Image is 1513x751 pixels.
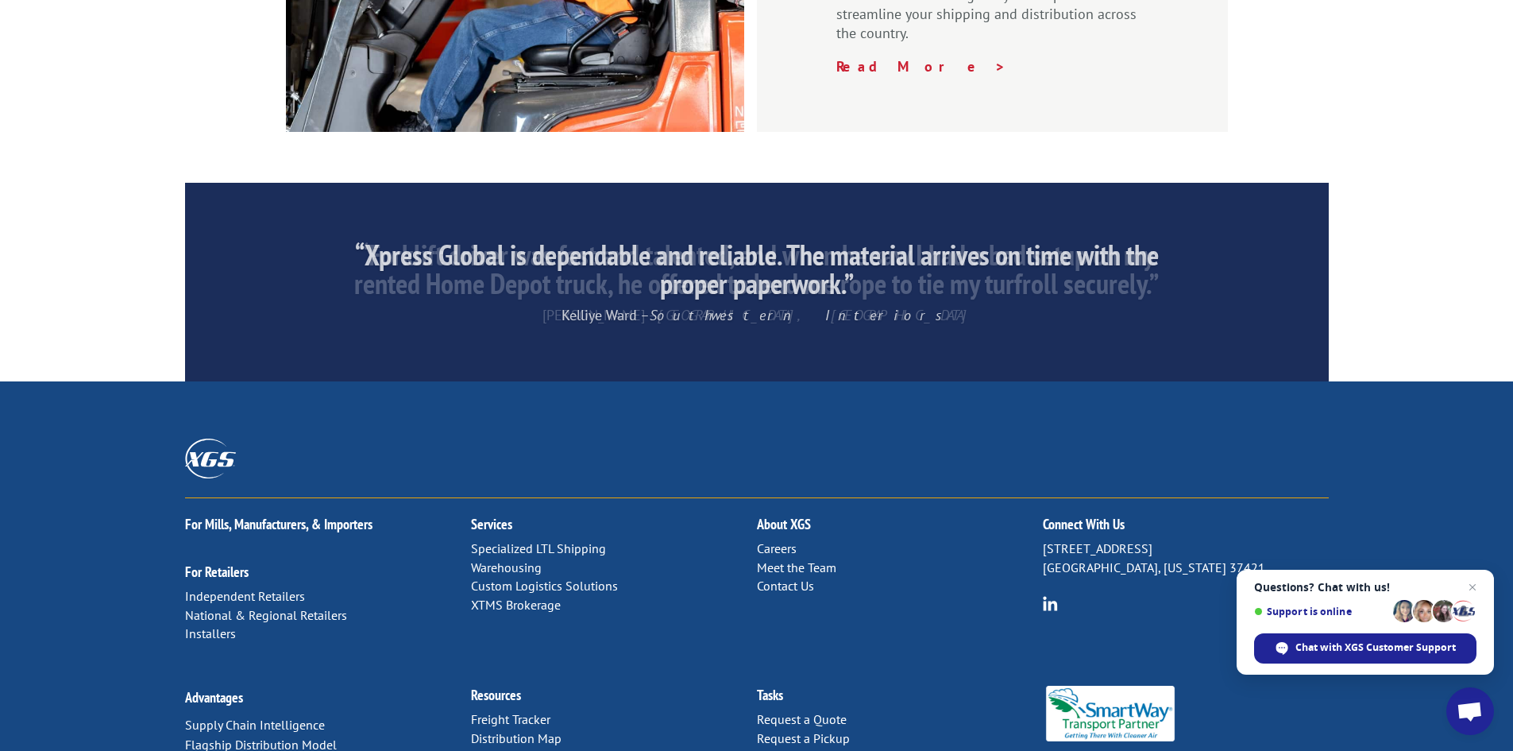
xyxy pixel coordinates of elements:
a: XTMS Brokerage [471,597,561,613]
p: [STREET_ADDRESS] [GEOGRAPHIC_DATA], [US_STATE] 37421 [1043,540,1329,578]
span: Support is online [1254,606,1388,617]
span: Questions? Chat with us! [1254,581,1476,594]
a: Request a Quote [757,711,847,727]
img: group-6 [1043,596,1058,611]
h2: “Forklift driver was fast and talented, and when he saw I had a bad setup on my rented Home Depot... [334,241,1179,306]
img: Smartway_Logo [1043,686,1179,741]
a: Meet the Team [757,559,836,575]
a: For Retailers [185,563,249,581]
div: Open chat [1446,687,1494,735]
a: Request a Pickup [757,730,850,746]
a: Advantages [185,688,243,706]
h2: Connect With Us [1043,517,1329,540]
span: Close chat [1463,578,1482,597]
a: Freight Tracker [471,711,550,727]
a: Distribution Map [471,730,562,746]
a: Services [471,515,512,533]
a: Contact Us [757,578,814,594]
a: About XGS [757,515,811,533]
a: Installers [185,625,236,641]
span: [PERSON_NAME] – [542,306,971,324]
a: For Mills, Manufacturers, & Importers [185,515,372,533]
span: Chat with XGS Customer Support [1295,641,1456,655]
a: National & Regional Retailers [185,607,347,623]
a: Independent Retailers [185,588,305,604]
em: [GEOGRAPHIC_DATA], [GEOGRAPHIC_DATA] [658,306,971,324]
img: XGS_Logos_ALL_2024_All_White [185,439,236,478]
a: Custom Logistics Solutions [471,578,618,594]
h2: Tasks [757,688,1043,710]
a: Resources [471,686,521,704]
a: Specialized LTL Shipping [471,540,606,556]
a: Warehousing [471,559,542,575]
a: Supply Chain Intelligence [185,717,325,733]
a: Careers [757,540,797,556]
a: Read More > [836,57,1006,75]
div: Chat with XGS Customer Support [1254,633,1476,664]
